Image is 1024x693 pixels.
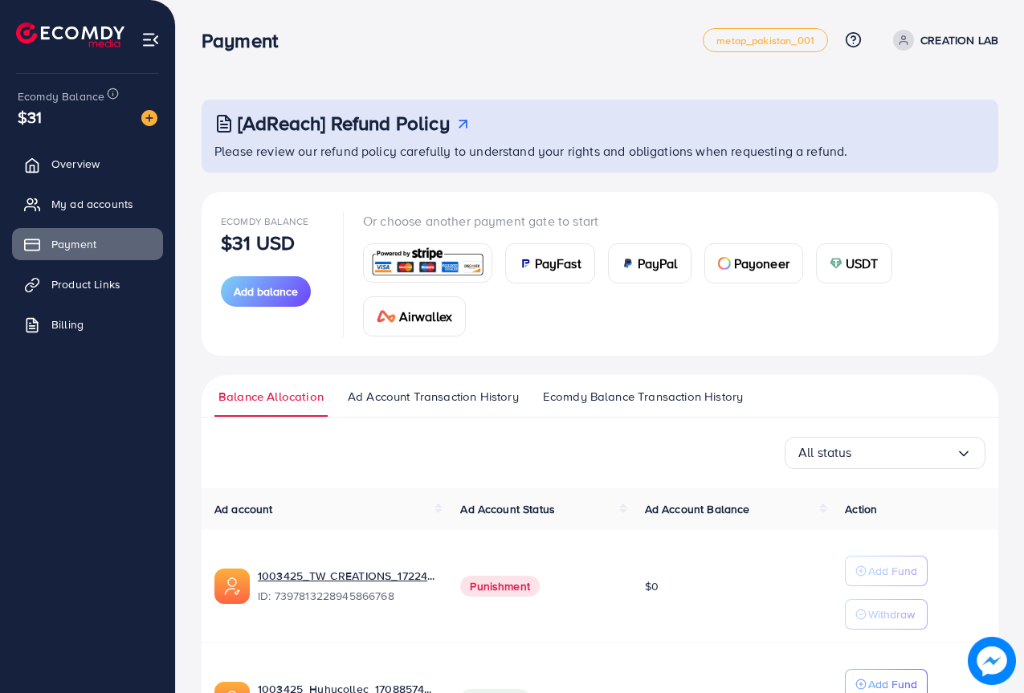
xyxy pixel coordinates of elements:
[920,31,998,50] p: CREATION LAB
[12,148,163,180] a: Overview
[258,568,434,605] div: <span class='underline'>1003425_TW CREATIONS_1722437620661</span></br>7397813228945866768
[51,316,84,332] span: Billing
[18,105,42,128] span: $31
[12,188,163,220] a: My ad accounts
[348,388,519,406] span: Ad Account Transaction History
[645,501,750,517] span: Ad Account Balance
[202,29,291,52] h3: Payment
[519,257,532,270] img: card
[141,31,160,49] img: menu
[363,243,492,283] a: card
[221,233,295,252] p: $31 USD
[51,156,100,172] span: Overview
[377,310,396,323] img: card
[716,35,814,46] span: metap_pakistan_001
[968,637,1016,685] img: image
[399,307,452,326] span: Airwallex
[645,578,659,594] span: $0
[141,110,157,126] img: image
[852,440,956,465] input: Search for option
[703,28,828,52] a: metap_pakistan_001
[830,257,842,270] img: card
[369,246,487,280] img: card
[12,268,163,300] a: Product Links
[214,141,989,161] p: Please review our refund policy carefully to understand your rights and obligations when requesti...
[846,254,879,273] span: USDT
[704,243,803,283] a: cardPayoneer
[845,599,928,630] button: Withdraw
[638,254,678,273] span: PayPal
[218,388,324,406] span: Balance Allocation
[12,308,163,340] a: Billing
[845,556,928,586] button: Add Fund
[258,568,434,584] a: 1003425_TW CREATIONS_1722437620661
[543,388,743,406] span: Ecomdy Balance Transaction History
[608,243,692,283] a: cardPayPal
[363,211,979,230] p: Or choose another payment gate to start
[363,296,466,336] a: cardAirwallex
[535,254,581,273] span: PayFast
[785,437,985,469] div: Search for option
[887,30,998,51] a: CREATION LAB
[51,276,120,292] span: Product Links
[505,243,595,283] a: cardPayFast
[16,22,124,47] img: logo
[868,561,917,581] p: Add Fund
[622,257,634,270] img: card
[258,588,434,604] span: ID: 7397813228945866768
[845,501,877,517] span: Action
[734,254,789,273] span: Payoneer
[214,501,273,517] span: Ad account
[214,569,250,604] img: ic-ads-acc.e4c84228.svg
[221,276,311,307] button: Add balance
[460,576,540,597] span: Punishment
[12,228,163,260] a: Payment
[718,257,731,270] img: card
[238,112,450,135] h3: [AdReach] Refund Policy
[868,605,915,624] p: Withdraw
[798,440,852,465] span: All status
[51,236,96,252] span: Payment
[18,88,104,104] span: Ecomdy Balance
[234,283,298,300] span: Add balance
[221,214,308,228] span: Ecomdy Balance
[460,501,555,517] span: Ad Account Status
[816,243,892,283] a: cardUSDT
[51,196,133,212] span: My ad accounts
